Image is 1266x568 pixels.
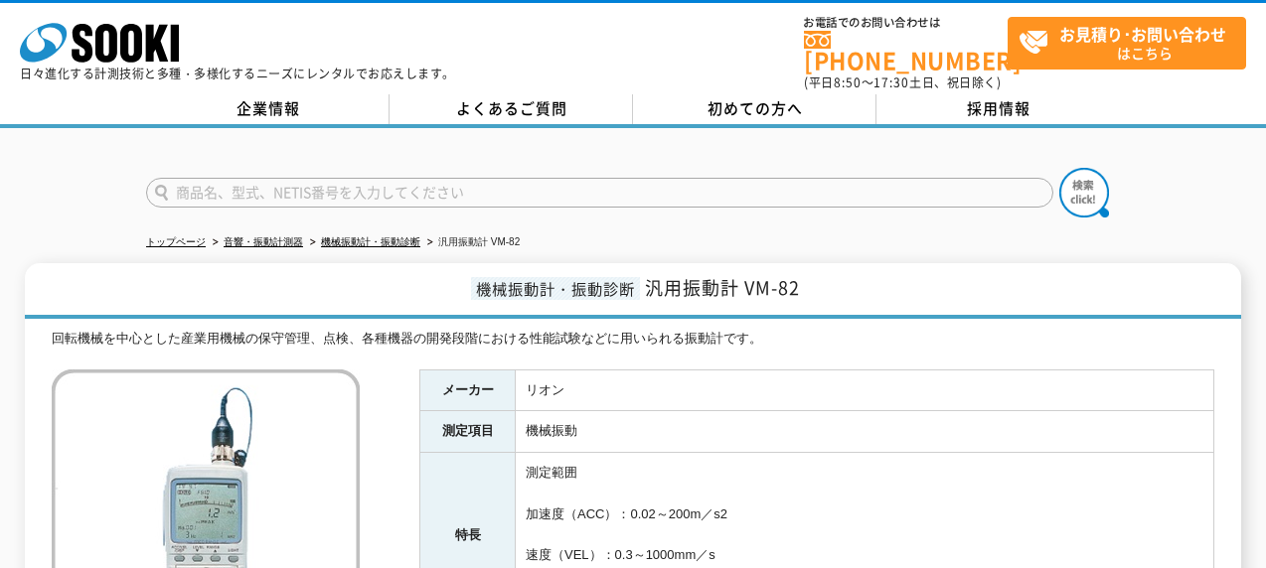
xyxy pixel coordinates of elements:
[834,73,862,91] span: 8:50
[633,94,876,124] a: 初めての方へ
[224,236,303,247] a: 音響・振動計測器
[873,73,909,91] span: 17:30
[1019,18,1245,68] span: はこちら
[708,97,803,119] span: 初めての方へ
[516,411,1214,453] td: 機械振動
[804,73,1001,91] span: (平日 ～ 土日、祝日除く)
[1059,22,1226,46] strong: お見積り･お問い合わせ
[420,411,516,453] th: 測定項目
[471,277,640,300] span: 機械振動計・振動診断
[423,232,520,253] li: 汎用振動計 VM-82
[146,94,390,124] a: 企業情報
[804,31,1008,71] a: [PHONE_NUMBER]
[52,329,1214,350] div: 回転機械を中心とした産業用機械の保守管理、点検、各種機器の開発段階における性能試験などに用いられる振動計です。
[20,68,455,79] p: 日々進化する計測技術と多種・多様化するニーズにレンタルでお応えします。
[390,94,633,124] a: よくあるご質問
[645,274,800,301] span: 汎用振動計 VM-82
[876,94,1120,124] a: 採用情報
[146,178,1053,208] input: 商品名、型式、NETIS番号を入力してください
[1059,168,1109,217] img: btn_search.png
[321,236,420,247] a: 機械振動計・振動診断
[146,236,206,247] a: トップページ
[1008,17,1246,70] a: お見積り･お問い合わせはこちら
[516,369,1214,411] td: リオン
[804,17,1008,29] span: お電話でのお問い合わせは
[420,369,516,411] th: メーカー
